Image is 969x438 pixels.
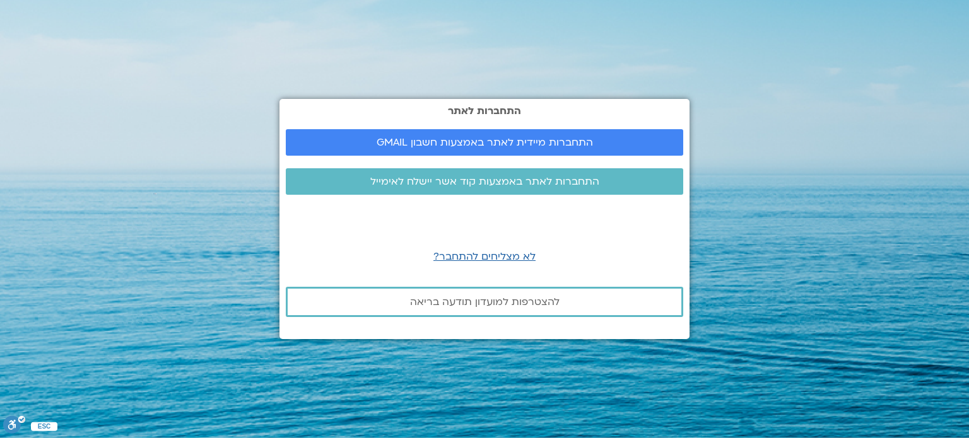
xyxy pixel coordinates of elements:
[377,137,593,148] span: התחברות מיידית לאתר באמצעות חשבון GMAIL
[286,287,683,317] a: להצטרפות למועדון תודעה בריאה
[286,168,683,195] a: התחברות לאתר באמצעות קוד אשר יישלח לאימייל
[286,105,683,117] h2: התחברות לאתר
[286,129,683,156] a: התחברות מיידית לאתר באמצעות חשבון GMAIL
[370,176,599,187] span: התחברות לאתר באמצעות קוד אשר יישלח לאימייל
[410,296,560,308] span: להצטרפות למועדון תודעה בריאה
[433,250,536,263] a: לא מצליחים להתחבר?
